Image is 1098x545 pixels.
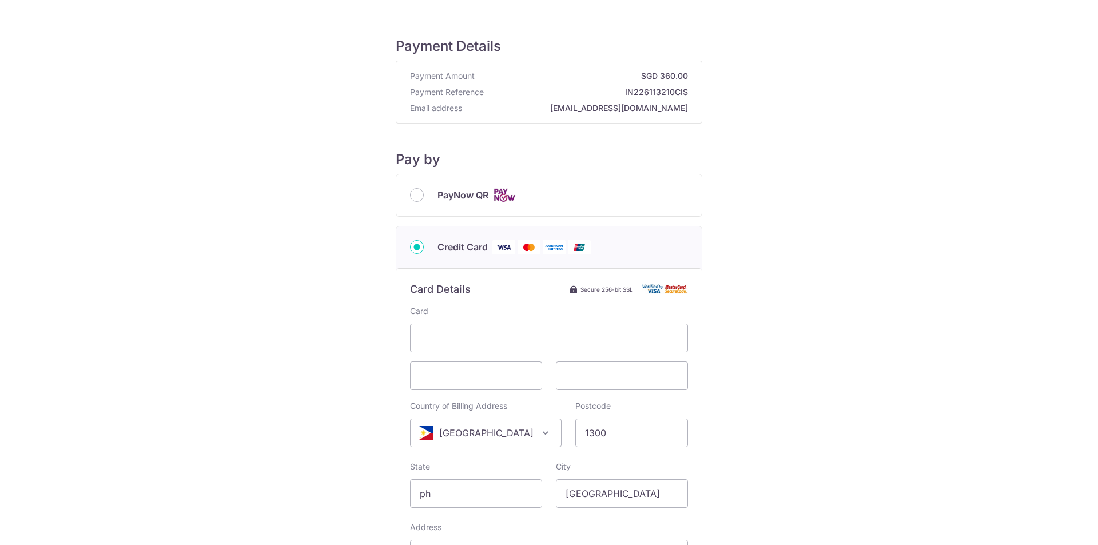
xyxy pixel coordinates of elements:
span: Payment Reference [410,86,484,98]
div: Credit Card Visa Mastercard American Express Union Pay [410,240,688,254]
span: PayNow QR [437,188,488,202]
label: Postcode [575,400,611,412]
img: Cards logo [493,188,516,202]
input: Example 123456 [575,419,688,447]
strong: SGD 360.00 [479,70,688,82]
span: Secure 256-bit SSL [580,285,633,294]
span: Credit Card [437,240,488,254]
img: Card secure [642,284,688,294]
div: PayNow QR Cards logo [410,188,688,202]
label: State [410,461,430,472]
img: American Express [543,240,566,254]
label: Country of Billing Address [410,400,507,412]
h5: Pay by [396,151,702,168]
strong: [EMAIL_ADDRESS][DOMAIN_NAME] [467,102,688,114]
img: Mastercard [518,240,540,254]
img: Visa [492,240,515,254]
label: Address [410,522,441,533]
h5: Payment Details [396,38,702,55]
strong: IN226113210CIS [488,86,688,98]
label: City [556,461,571,472]
iframe: Secure card expiration date input frame [420,369,532,383]
h6: Card Details [410,283,471,296]
span: Philippines [410,419,562,447]
span: Payment Amount [410,70,475,82]
iframe: Secure card number input frame [420,331,678,345]
span: Philippines [411,419,561,447]
iframe: Secure card security code input frame [566,369,678,383]
label: Card [410,305,428,317]
img: Union Pay [568,240,591,254]
span: Email address [410,102,462,114]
